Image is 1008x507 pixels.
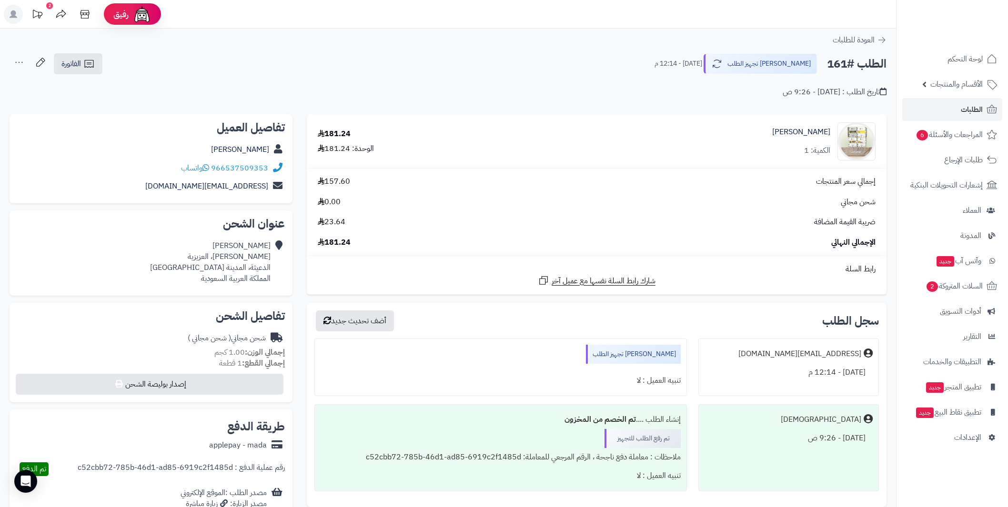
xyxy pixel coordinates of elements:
div: [EMAIL_ADDRESS][DOMAIN_NAME] [738,348,861,359]
span: شحن مجاني [841,197,876,208]
small: [DATE] - 12:14 م [655,59,702,69]
span: 23.64 [318,217,345,228]
span: الفاتورة [61,58,81,70]
span: العملاء [963,204,981,217]
a: التقارير [902,325,1002,348]
span: العودة للطلبات [833,34,875,46]
img: logo-2.png [943,7,999,27]
small: 1 قطعة [219,358,285,369]
a: السلات المتروكة2 [902,275,1002,298]
a: 966537509353 [211,162,268,174]
a: التطبيقات والخدمات [902,350,1002,373]
div: 2 [46,2,53,9]
span: رفيق [113,9,129,20]
div: رقم عملية الدفع : c52cbb72-785b-46d1-ad85-6919c2f1485d [78,462,285,476]
span: السلات المتروكة [926,279,983,293]
span: تطبيق المتجر [925,380,981,394]
a: أدوات التسويق [902,300,1002,323]
div: الكمية: 1 [804,145,830,156]
div: ملاحظات : معاملة دفع ناجحة ، الرقم المرجعي للمعاملة: c52cbb72-785b-46d1-ad85-6919c2f1485d [321,448,681,467]
div: [DEMOGRAPHIC_DATA] [781,414,861,425]
span: المدونة [960,229,981,242]
a: تحديثات المنصة [25,5,49,26]
div: تم رفع الطلب للتجهيز [605,429,681,448]
span: الطلبات [961,103,983,116]
span: جديد [916,408,934,418]
span: تم الدفع [22,463,46,475]
div: تاريخ الطلب : [DATE] - 9:26 ص [783,87,887,98]
span: 157.60 [318,176,350,187]
span: ( شحن مجاني ) [188,332,231,344]
span: جديد [937,256,954,267]
span: إجمالي سعر المنتجات [816,176,876,187]
a: واتساب [181,162,209,174]
strong: إجمالي القطع: [242,358,285,369]
a: طلبات الإرجاع [902,149,1002,171]
span: 181.24 [318,237,351,248]
span: الإعدادات [954,431,981,444]
span: جديد [926,382,944,393]
div: [DATE] - 9:26 ص [705,429,873,447]
span: لوحة التحكم [948,52,983,66]
h2: طريقة الدفع [227,421,285,432]
a: تطبيق نقاط البيعجديد [902,401,1002,424]
span: ضريبة القيمة المضافة [814,217,876,228]
h2: عنوان الشحن [17,218,285,229]
div: applepay - mada [209,440,267,451]
div: [DATE] - 12:14 م [705,363,873,382]
a: الطلبات [902,98,1002,121]
a: الفاتورة [54,53,102,74]
div: الوحدة: 181.24 [318,143,374,154]
span: إشعارات التحويلات البنكية [910,179,983,192]
span: 6 [917,130,928,140]
a: العملاء [902,199,1002,222]
div: إنشاء الطلب .... [321,410,681,429]
span: الإجمالي النهائي [831,237,876,248]
div: تنبيه العميل : لا [321,467,681,485]
span: الأقسام والمنتجات [930,78,983,91]
div: Open Intercom Messenger [14,470,37,493]
a: المراجعات والأسئلة6 [902,123,1002,146]
div: [PERSON_NAME] تجهيز الطلب [586,345,681,364]
small: 1.00 كجم [214,347,285,358]
span: وآتس آب [936,254,981,268]
h2: تفاصيل العميل [17,122,285,133]
button: [PERSON_NAME] تجهيز الطلب [704,54,817,74]
span: أدوات التسويق [940,305,981,318]
div: [PERSON_NAME] [PERSON_NAME]، العزيزية الدعيثة، المدينة [GEOGRAPHIC_DATA] المملكة العربية السعودية [150,240,271,284]
div: تنبيه العميل : لا [321,371,681,390]
a: تطبيق المتجرجديد [902,376,1002,398]
a: العودة للطلبات [833,34,887,46]
span: المراجعات والأسئلة [916,128,983,141]
a: وآتس آبجديد [902,249,1002,272]
span: طلبات الإرجاع [944,153,983,167]
img: ai-face.png [132,5,151,24]
h3: سجل الطلب [822,315,879,327]
span: التطبيقات والخدمات [923,355,981,368]
a: شارك رابط السلة نفسها مع عميل آخر [538,275,655,287]
b: تم الخصم من المخزون [564,414,636,425]
a: المدونة [902,224,1002,247]
span: شارك رابط السلة نفسها مع عميل آخر [552,276,655,287]
h2: الطلب #161 [827,54,887,74]
strong: إجمالي الوزن: [245,347,285,358]
img: 1758543330-CoffeeJewls%20%D8%AC%D9%88%D8%A7%D9%87%D8%B1%20%D8%A7%D9%84%D8%A8%D9%86-90x90.png [838,122,875,160]
span: 0.00 [318,197,341,208]
a: [EMAIL_ADDRESS][DOMAIN_NAME] [145,180,268,192]
div: 181.24 [318,129,351,139]
div: رابط السلة [311,264,883,275]
a: [PERSON_NAME] [772,127,830,138]
button: أضف تحديث جديد [316,310,394,331]
a: لوحة التحكم [902,48,1002,70]
h2: تفاصيل الشحن [17,310,285,322]
span: 2 [927,281,938,292]
span: التقارير [963,330,981,343]
span: تطبيق نقاط البيع [915,406,981,419]
a: الإعدادات [902,426,1002,449]
a: [PERSON_NAME] [211,144,269,155]
a: إشعارات التحويلات البنكية [902,174,1002,197]
button: إصدار بوليصة الشحن [16,374,283,395]
div: شحن مجاني [188,333,266,344]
